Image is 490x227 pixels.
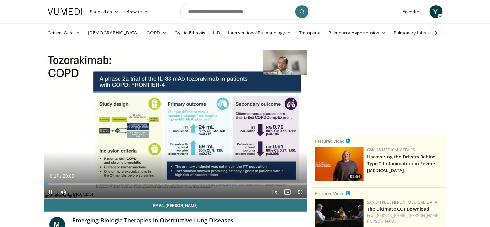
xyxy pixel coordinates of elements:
a: [DEMOGRAPHIC_DATA] [84,26,143,39]
a: Sanofi Regeneron [MEDICAL_DATA] [367,199,439,205]
a: [PERSON_NAME], [376,213,408,218]
small: Featured Video [315,190,345,196]
a: Cystic Fibrosis [170,26,209,39]
button: Fullscreen [294,185,307,198]
a: Pulmonary Infection [390,26,446,39]
a: COPD [143,26,170,39]
iframe: Advertisement [331,50,428,131]
a: Favorites [399,5,426,18]
video-js: Video Player [44,50,307,199]
a: [PERSON_NAME], [409,213,441,218]
a: Pulmonary Hypertension [324,26,390,39]
a: Y [430,5,443,18]
a: Browse [122,5,152,18]
h4: Emerging Biologic Therapies in Obstructive Lung Diseases [73,217,302,224]
small: Featured Video [315,138,345,144]
a: Transplant [295,26,324,39]
button: Mute [57,185,70,198]
span: / [60,173,62,179]
a: [PERSON_NAME] [367,219,398,224]
button: Playback Rate [268,185,281,198]
button: Enable picture-in-picture mode [281,185,294,198]
img: VuMedi Logo [48,8,82,15]
span: 0:17 [50,173,59,179]
div: Progress Bar [44,183,307,185]
a: Specialties [86,5,123,18]
a: ILD [209,26,224,39]
input: Search topics, interventions [180,4,310,19]
a: 02:54 [315,147,364,181]
a: Uncovering the Drivers Behind Type 2 Inflammation in Severe [MEDICAL_DATA] [367,154,436,173]
button: Pause [44,185,57,198]
a: Email [PERSON_NAME] [44,199,307,212]
a: Critical Care [44,26,84,39]
span: 02:54 [348,174,362,180]
a: GSK US Medical Affairs [367,147,415,153]
div: Feat. [367,213,443,224]
img: 763bf435-924b-49ae-a76d-43e829d5b92f.png.150x105_q85_crop-smart_upscale.png [315,147,364,181]
span: 20:00 [63,173,74,179]
a: The Ultimate COPDownload [367,206,429,212]
a: Interventional Pulmonology [224,26,295,39]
